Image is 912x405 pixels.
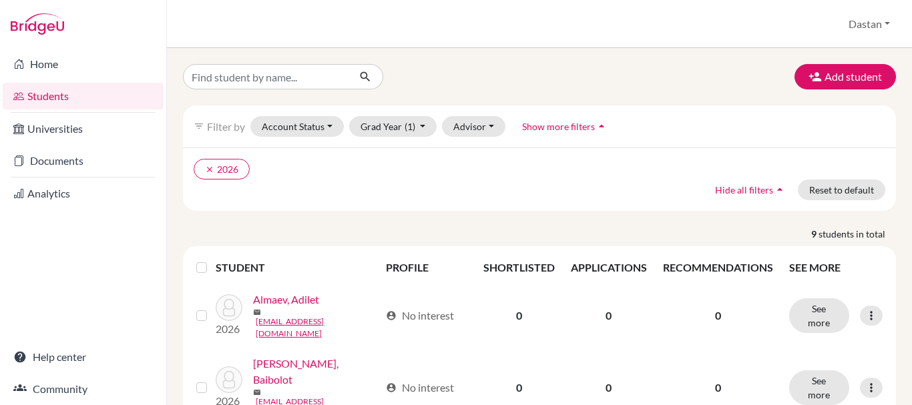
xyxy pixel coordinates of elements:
[3,83,164,109] a: Students
[563,284,655,348] td: 0
[253,308,261,316] span: mail
[794,64,896,89] button: Add student
[253,356,380,388] a: [PERSON_NAME], Baibolot
[798,179,885,200] button: Reset to default
[511,116,620,137] button: Show more filtersarrow_drop_up
[704,179,798,200] button: Hide all filtersarrow_drop_up
[475,284,563,348] td: 0
[655,252,781,284] th: RECOMMENDATIONS
[253,292,319,308] a: Almaev, Adilet
[663,380,773,396] p: 0
[3,180,164,207] a: Analytics
[216,252,378,284] th: STUDENT
[789,370,849,405] button: See more
[3,147,164,174] a: Documents
[442,116,505,137] button: Advisor
[405,121,415,132] span: (1)
[216,321,242,337] p: 2026
[781,252,891,284] th: SEE MORE
[663,308,773,324] p: 0
[3,376,164,402] a: Community
[256,316,380,340] a: [EMAIL_ADDRESS][DOMAIN_NAME]
[715,184,773,195] span: Hide all filters
[207,120,245,133] span: Filter by
[595,119,608,133] i: arrow_drop_up
[11,13,64,35] img: Bridge-U
[349,116,437,137] button: Grad Year(1)
[194,159,250,179] button: clear2026
[386,308,454,324] div: No interest
[386,380,454,396] div: No interest
[250,116,344,137] button: Account Status
[3,344,164,370] a: Help center
[378,252,475,284] th: PROFILE
[819,227,896,241] span: students in total
[811,227,819,241] strong: 9
[843,11,896,37] button: Dastan
[563,252,655,284] th: APPLICATIONS
[522,121,595,132] span: Show more filters
[3,115,164,142] a: Universities
[216,294,242,321] img: Almaev, Adilet
[205,165,214,174] i: clear
[386,382,397,393] span: account_circle
[216,366,242,393] img: Baltagulov, Baibolot
[773,183,786,196] i: arrow_drop_up
[386,310,397,321] span: account_circle
[475,252,563,284] th: SHORTLISTED
[789,298,849,333] button: See more
[253,388,261,396] span: mail
[3,51,164,77] a: Home
[183,64,349,89] input: Find student by name...
[194,121,204,131] i: filter_list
